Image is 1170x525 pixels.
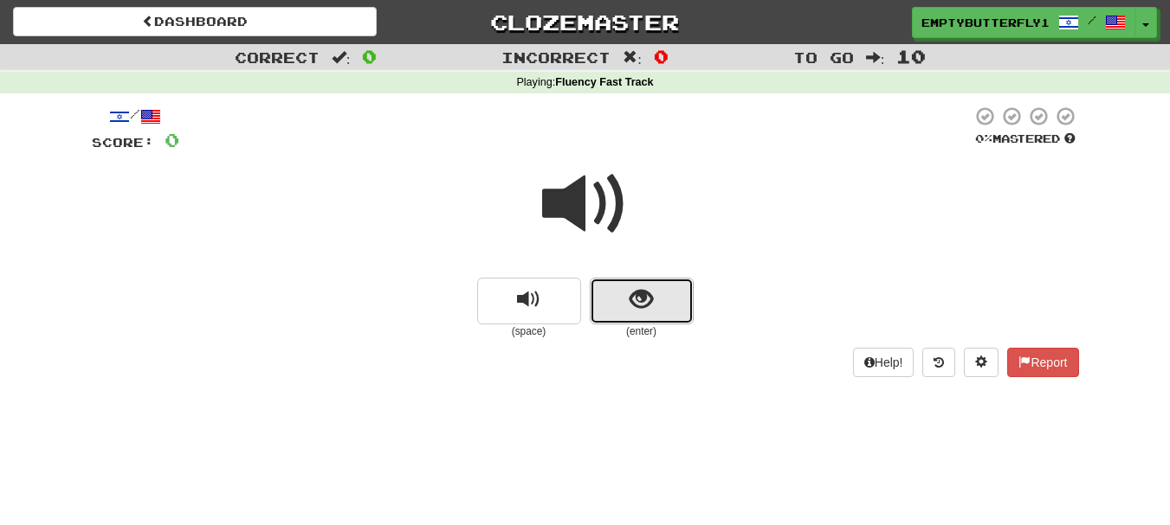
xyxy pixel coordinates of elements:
[921,15,1050,30] span: EmptyButterfly1804
[1088,14,1096,26] span: /
[654,46,669,67] span: 0
[972,131,1079,147] div: Mastered
[866,50,885,65] span: :
[362,46,377,67] span: 0
[912,7,1135,38] a: EmptyButterfly1804 /
[793,48,854,66] span: To go
[501,48,611,66] span: Incorrect
[332,50,351,65] span: :
[922,348,955,377] button: Round history (alt+y)
[13,7,377,36] a: Dashboard
[555,76,653,88] strong: Fluency Fast Track
[975,131,992,145] span: 0 %
[623,50,642,65] span: :
[403,7,766,37] a: Clozemaster
[853,348,915,377] button: Help!
[92,135,154,150] span: Score:
[590,324,694,339] small: (enter)
[477,278,581,324] button: replay audio
[1007,348,1078,377] button: Report
[477,324,581,339] small: (space)
[165,129,179,150] span: 0
[590,278,694,324] button: show sentence
[235,48,320,66] span: Correct
[896,46,926,67] span: 10
[92,106,179,127] div: /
